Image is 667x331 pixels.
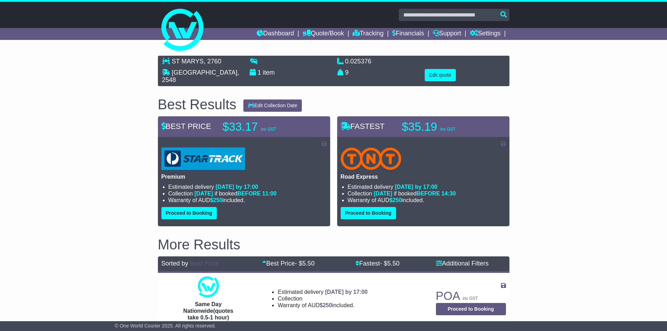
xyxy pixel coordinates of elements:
[168,197,327,204] li: Warranty of AUD included.
[348,197,506,204] li: Warranty of AUD included.
[204,58,221,65] span: , 2760
[278,295,368,302] li: Collection
[374,191,456,196] span: if booked
[172,69,237,76] span: [GEOGRAPHIC_DATA]
[374,191,392,196] span: [DATE]
[154,97,240,112] div: Best Results
[392,28,424,40] a: Financials
[194,191,213,196] span: [DATE]
[261,127,276,132] span: inc GST
[345,69,349,76] span: 9
[161,207,217,219] button: Proceed to Booking
[172,58,204,65] span: ST MARYS
[216,184,258,190] span: [DATE] by 17:00
[387,260,399,267] span: 5.50
[194,191,276,196] span: if booked
[425,69,456,81] button: Edit quote
[355,260,399,267] a: Fastest- $5.50
[168,190,327,197] li: Collection
[303,28,344,40] a: Quote/Book
[262,191,277,196] span: 11:00
[341,173,506,180] p: Road Express
[436,289,506,303] p: POA
[210,197,223,203] span: $
[341,207,396,219] button: Proceed to Booking
[348,184,506,190] li: Estimated delivery
[463,296,478,301] span: inc GST
[258,69,261,76] span: 1
[325,289,368,295] span: [DATE] by 17:00
[213,197,223,203] span: 250
[402,120,489,134] p: $35.19
[190,260,219,267] a: Best Price
[161,122,211,131] span: BEST PRICE
[161,147,245,170] img: StarTrack: Premium
[341,147,402,170] img: TNT Domestic: Road Express
[162,69,239,84] span: , 2548
[436,303,506,315] button: Proceed to Booking
[348,190,506,197] li: Collection
[353,28,383,40] a: Tracking
[278,302,368,309] li: Warranty of AUD included.
[263,69,275,76] span: item
[380,260,399,267] span: - $
[440,127,456,132] span: inc GST
[243,99,302,112] button: Edit Collection Date
[257,28,294,40] a: Dashboard
[442,191,456,196] span: 14:30
[198,276,219,297] img: One World Courier: Same Day Nationwide(quotes take 0.5-1 hour)
[262,260,314,267] a: Best Price- $5.50
[295,260,314,267] span: - $
[237,191,261,196] span: BEFORE
[436,260,489,267] a: Additional Filters
[278,289,368,295] li: Estimated delivery
[161,260,188,267] span: Sorted by
[345,58,371,65] span: 0.025376
[115,323,216,329] span: © One World Courier 2025. All rights reserved.
[158,237,509,252] h2: More Results
[433,28,461,40] a: Support
[323,302,332,308] span: 250
[320,302,332,308] span: $
[395,184,438,190] span: [DATE] by 17:00
[389,197,402,203] span: $
[417,191,440,196] span: BEFORE
[341,122,385,131] span: FASTEST
[183,301,233,320] span: Same Day Nationwide(quotes take 0.5-1 hour)
[161,173,327,180] p: Premium
[392,197,402,203] span: 250
[470,28,501,40] a: Settings
[168,184,327,190] li: Estimated delivery
[223,120,310,134] p: $33.17
[302,260,314,267] span: 5.50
